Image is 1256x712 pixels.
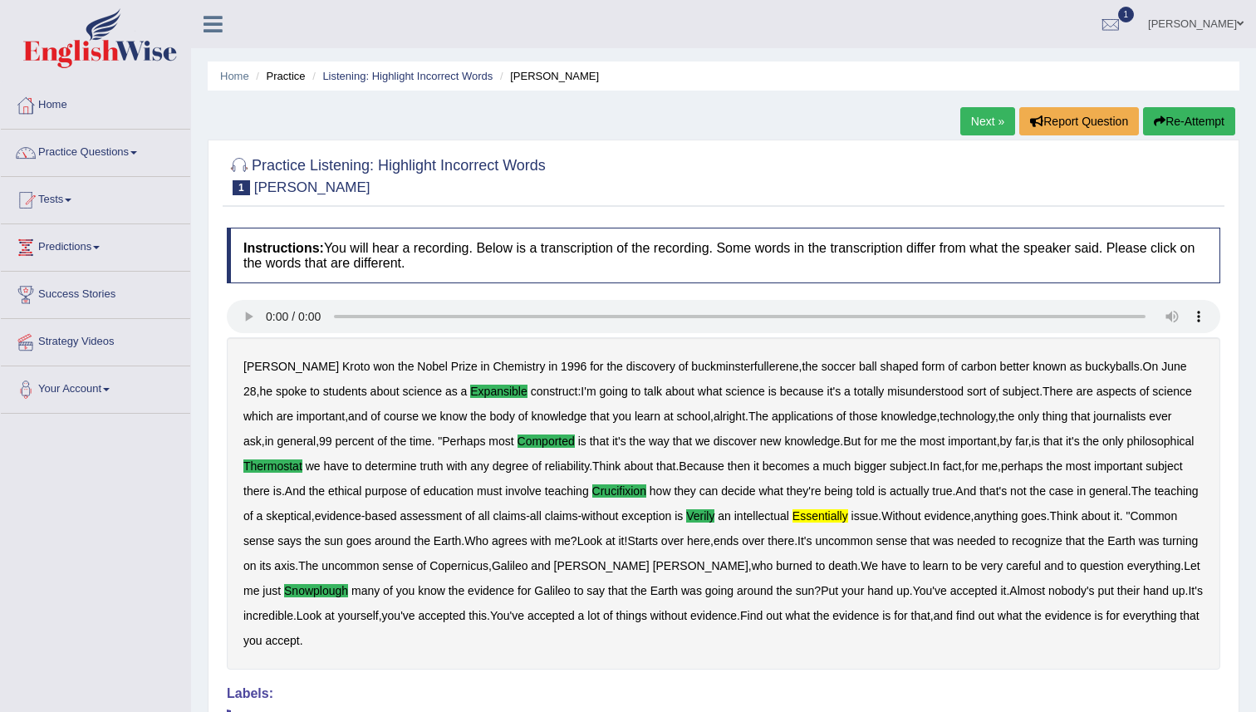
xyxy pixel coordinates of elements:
[843,435,861,448] b: But
[1050,509,1078,523] b: Think
[1046,459,1062,473] b: the
[446,459,467,473] b: with
[957,534,996,548] b: needed
[618,534,624,548] b: it
[979,484,1007,498] b: that's
[1032,435,1040,448] b: is
[1085,360,1139,373] b: buckyballs
[243,459,302,473] b: thermostat
[695,435,710,448] b: we
[925,509,971,523] b: evidence
[306,459,321,473] b: we
[398,360,414,373] b: the
[496,68,599,84] li: [PERSON_NAME]
[590,360,603,373] b: for
[776,559,812,572] b: burned
[1,319,190,361] a: Strategy Videos
[531,410,586,423] b: knowledge
[981,559,1003,572] b: very
[784,435,840,448] b: knowledge
[714,410,745,423] b: alright
[274,559,295,572] b: axis
[578,435,586,448] b: is
[243,241,324,255] b: Instructions:
[592,484,646,498] b: crucifixion
[1149,410,1171,423] b: ever
[370,410,380,423] b: of
[1082,509,1111,523] b: about
[961,360,997,373] b: carbon
[590,435,609,448] b: that
[856,484,876,498] b: told
[323,385,367,398] b: students
[698,385,723,398] b: what
[1127,559,1181,572] b: everything
[277,410,293,423] b: are
[960,107,1015,135] a: Next »
[982,459,998,473] b: me
[518,410,528,423] b: of
[531,534,552,548] b: with
[1044,559,1063,572] b: and
[673,435,692,448] b: that
[753,459,759,473] b: it
[348,410,367,423] b: and
[276,385,307,398] b: spoke
[384,410,419,423] b: course
[464,534,488,548] b: Who
[227,228,1220,283] h4: You will hear a recording. Below is a transcription of the recording. Some words in the transcrip...
[1,177,190,219] a: Tests
[220,70,249,82] a: Home
[849,410,877,423] b: those
[1,82,190,124] a: Home
[419,459,443,473] b: truth
[861,559,878,572] b: We
[649,435,670,448] b: way
[277,534,302,548] b: says
[481,360,490,373] b: in
[876,534,907,548] b: sense
[373,360,395,373] b: won
[878,484,886,498] b: is
[1083,435,1099,448] b: the
[725,385,764,398] b: science
[470,385,527,398] b: expansible
[665,385,694,398] b: about
[324,534,343,548] b: sun
[714,435,757,448] b: discover
[661,534,684,548] b: over
[1155,484,1199,498] b: teaching
[365,459,416,473] b: determine
[415,534,430,548] b: the
[518,435,575,448] b: comported
[243,385,257,398] b: 28
[802,360,817,373] b: the
[881,360,919,373] b: shaped
[792,509,848,523] b: essentially
[921,360,944,373] b: form
[310,385,320,398] b: to
[627,534,658,548] b: Starts
[1131,484,1151,498] b: The
[1018,410,1039,423] b: only
[656,459,675,473] b: that
[265,435,274,448] b: in
[686,509,714,523] b: verily
[254,179,370,195] small: [PERSON_NAME]
[718,509,731,523] b: an
[630,435,645,448] b: the
[365,484,407,498] b: purpose
[309,484,325,498] b: the
[851,509,879,523] b: issue
[352,459,362,473] b: to
[243,360,339,373] b: [PERSON_NAME]
[477,484,502,498] b: must
[890,484,929,498] b: actually
[1071,410,1090,423] b: that
[298,559,318,572] b: The
[854,385,885,398] b: totally
[910,559,920,572] b: to
[1161,360,1186,373] b: June
[382,559,413,572] b: sense
[763,459,810,473] b: becomes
